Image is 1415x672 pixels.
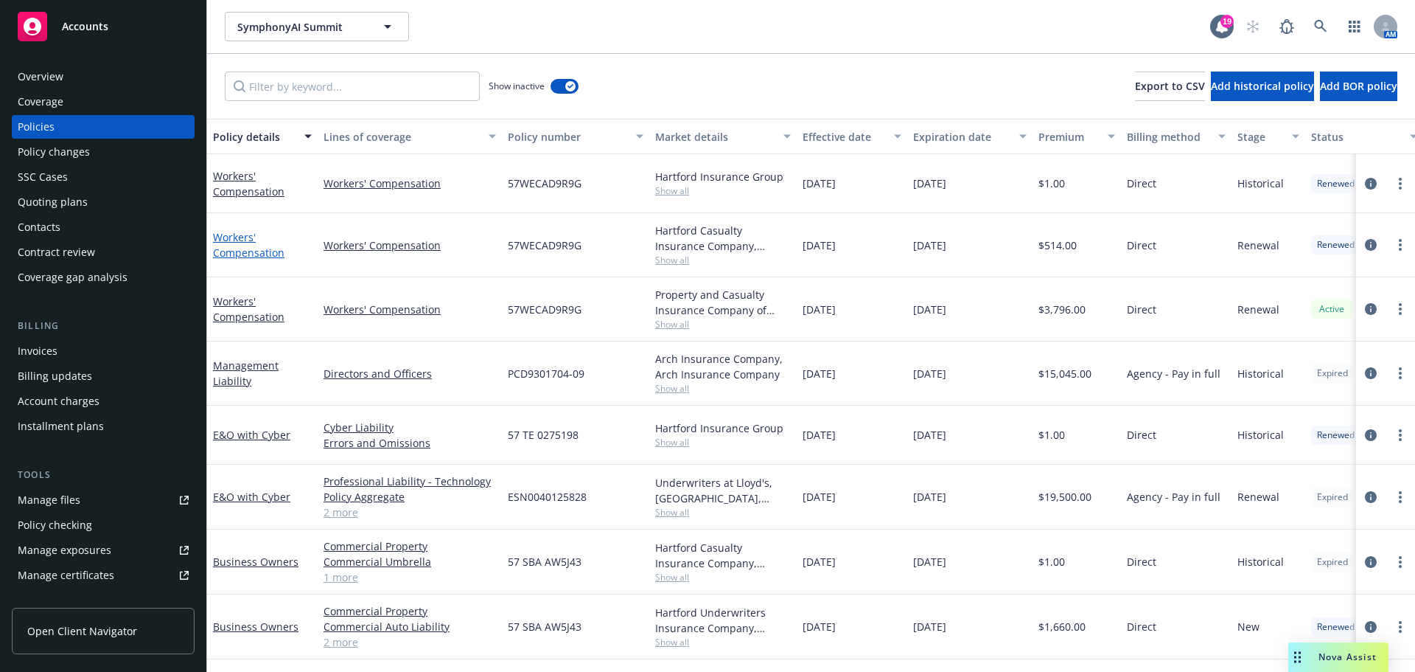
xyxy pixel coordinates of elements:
[213,358,279,388] a: Management Liability
[655,287,791,318] div: Property and Casualty Insurance Company of [GEOGRAPHIC_DATA], Hartford Insurance Group
[1033,119,1121,154] button: Premium
[1127,489,1220,505] span: Agency - Pay in full
[913,129,1010,145] div: Expiration date
[324,554,496,569] a: Commercial Umbrella
[324,569,496,585] a: 1 more
[655,506,791,519] span: Show all
[18,415,104,438] div: Installment plans
[18,240,95,264] div: Contract review
[1317,620,1355,634] span: Renewed
[502,119,649,154] button: Policy number
[1272,12,1302,41] a: Report a Bug
[18,115,55,139] div: Policies
[12,190,195,214] a: Quoting plans
[1127,554,1156,569] span: Direct
[1211,72,1314,101] button: Add historical policy
[18,488,80,512] div: Manage files
[655,605,791,636] div: Hartford Underwriters Insurance Company, Hartford Insurance Group
[12,513,195,537] a: Policy checking
[1391,426,1409,444] a: more
[913,366,946,381] span: [DATE]
[18,389,99,413] div: Account charges
[324,505,496,520] a: 2 more
[1362,364,1380,382] a: circleInformation
[12,538,195,562] a: Manage exposures
[213,129,296,145] div: Policy details
[213,490,290,504] a: E&O with Cyber
[1038,302,1086,317] span: $3,796.00
[1318,651,1377,663] span: Nova Assist
[797,119,907,154] button: Effective date
[207,119,318,154] button: Policy details
[1135,72,1205,101] button: Export to CSV
[1127,366,1220,381] span: Agency - Pay in full
[803,238,836,253] span: [DATE]
[1237,366,1284,381] span: Historical
[18,339,57,363] div: Invoices
[12,6,195,47] a: Accounts
[655,540,791,571] div: Hartford Casualty Insurance Company, Hartford Insurance Group
[655,436,791,448] span: Show all
[1127,238,1156,253] span: Direct
[1391,618,1409,636] a: more
[655,475,791,506] div: Underwriters at Lloyd's, [GEOGRAPHIC_DATA], [PERSON_NAME] of London, CFC Underwriting, CRC Group
[1238,12,1268,41] a: Start snowing
[324,603,496,619] a: Commercial Property
[655,382,791,395] span: Show all
[1317,491,1348,504] span: Expired
[1121,119,1231,154] button: Billing method
[1320,79,1397,93] span: Add BOR policy
[803,129,885,145] div: Effective date
[12,240,195,264] a: Contract review
[237,19,365,35] span: SymphonyAI Summit
[1237,176,1284,191] span: Historical
[508,427,579,443] span: 57 TE 0275198
[913,176,946,191] span: [DATE]
[1317,555,1348,569] span: Expired
[1362,175,1380,193] a: circleInformation
[1317,238,1355,252] span: Renewed
[1038,554,1065,569] span: $1.00
[508,489,587,505] span: ESN0040125828
[12,266,195,289] a: Coverage gap analysis
[1038,427,1065,443] span: $1.00
[18,140,90,164] div: Policy changes
[655,184,791,197] span: Show all
[1237,489,1279,505] span: Renewal
[1340,12,1369,41] a: Switch app
[213,294,284,324] a: Workers' Compensation
[324,366,496,381] a: Directors and Officers
[12,488,195,512] a: Manage files
[12,364,195,388] a: Billing updates
[12,90,195,114] a: Coverage
[803,554,836,569] span: [DATE]
[324,435,496,451] a: Errors and Omissions
[18,266,127,289] div: Coverage gap analysis
[1127,427,1156,443] span: Direct
[1237,238,1279,253] span: Renewal
[1127,302,1156,317] span: Direct
[324,302,496,317] a: Workers' Compensation
[1237,554,1284,569] span: Historical
[489,80,545,92] span: Show inactive
[1237,129,1283,145] div: Stage
[1362,488,1380,506] a: circleInformation
[1317,367,1348,380] span: Expired
[1135,79,1205,93] span: Export to CSV
[803,489,836,505] span: [DATE]
[1211,79,1314,93] span: Add historical policy
[1288,642,1307,672] div: Drag to move
[1317,429,1355,442] span: Renewed
[655,254,791,266] span: Show all
[1391,236,1409,254] a: more
[1220,15,1234,28] div: 19
[655,420,791,436] div: Hartford Insurance Group
[1127,129,1209,145] div: Billing method
[12,65,195,89] a: Overview
[18,190,88,214] div: Quoting plans
[508,554,581,569] span: 57 SBA AW5J43
[1038,619,1086,634] span: $1,660.00
[655,129,775,145] div: Market details
[213,169,284,198] a: Workers' Compensation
